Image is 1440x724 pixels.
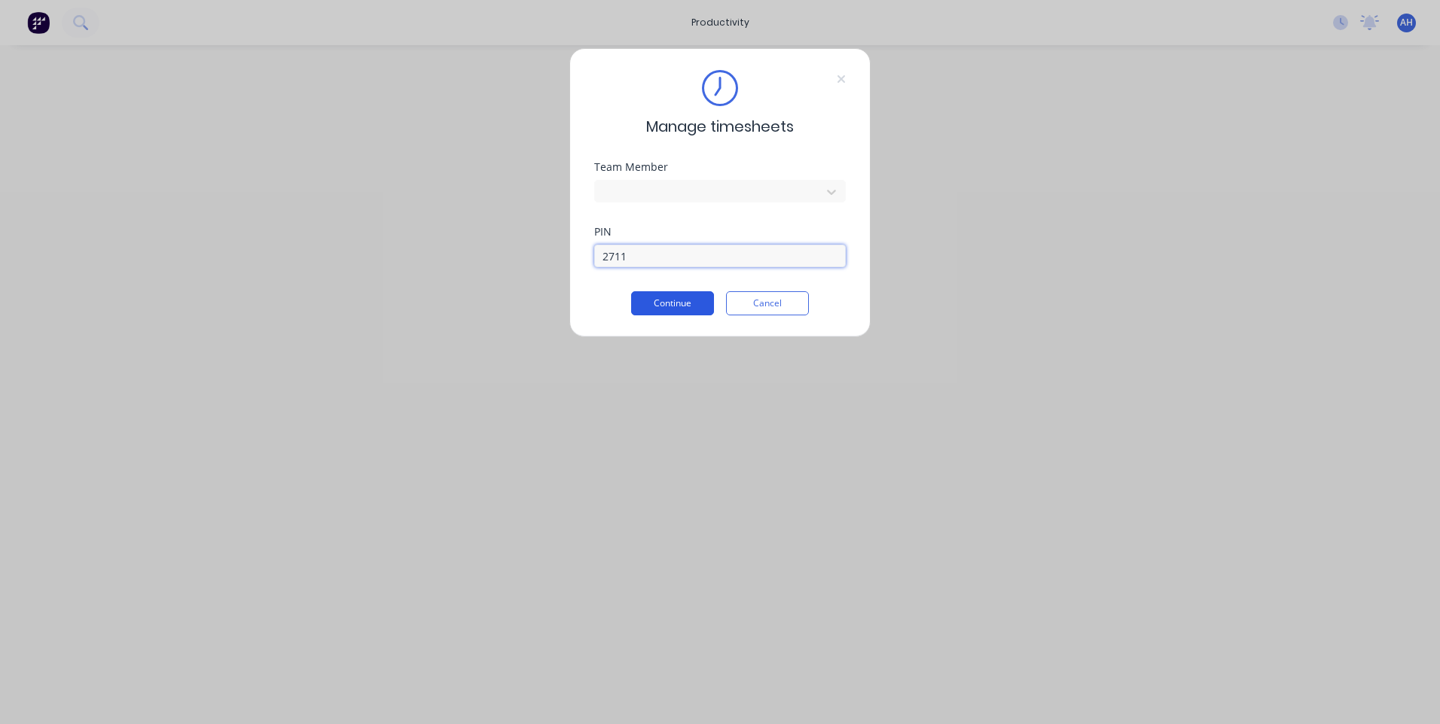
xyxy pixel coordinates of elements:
button: Continue [631,291,714,315]
input: Enter PIN [594,245,846,267]
div: Tewdwr [PERSON_NAME] [607,199,773,215]
div: Team Member [594,162,846,172]
div: PIN [594,227,846,237]
button: Cancel [726,291,809,315]
span: Manage timesheets [646,115,794,138]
